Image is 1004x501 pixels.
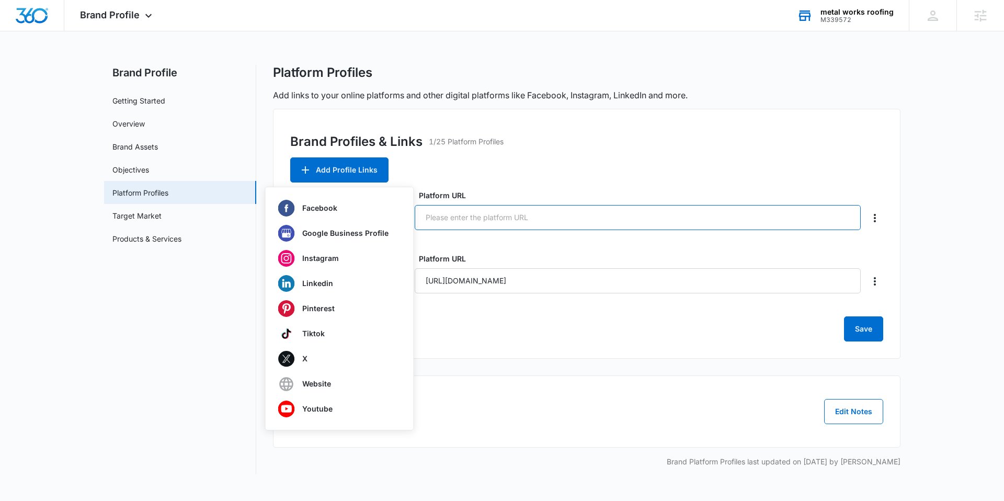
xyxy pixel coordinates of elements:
[266,271,414,296] button: Linkedin
[112,118,145,129] a: Overview
[266,196,414,221] button: Facebook
[266,246,414,271] button: Instagram
[302,280,333,287] p: Linkedin
[844,316,883,341] button: Save
[302,355,307,362] p: X
[266,296,414,321] button: Pinterest
[419,190,865,201] label: Platform URL
[302,255,339,262] p: Instagram
[273,65,372,81] h1: Platform Profiles
[266,371,414,396] button: Website
[112,233,181,244] a: Products & Services
[266,346,414,371] button: X
[867,273,883,290] button: Delete
[112,210,162,221] a: Target Market
[112,187,168,198] a: Platform Profiles
[290,157,389,183] button: Add Profile Links
[266,221,414,246] button: Google Business Profile
[112,95,165,106] a: Getting Started
[415,205,861,230] input: Please enter the platform URL
[80,9,140,20] span: Brand Profile
[419,253,865,264] label: Platform URL
[302,204,337,212] p: Facebook
[820,16,894,24] div: account id
[266,321,414,346] button: Tiktok
[824,399,883,424] button: Edit Notes
[266,396,414,422] button: Youtube
[415,268,861,293] input: Please enter the platform URL
[302,330,325,337] p: Tiktok
[820,8,894,16] div: account name
[867,210,883,226] button: Delete
[302,380,331,388] p: Website
[302,305,335,312] p: Pinterest
[273,89,900,101] p: Add links to your online platforms and other digital platforms like Facebook, Instagram, LinkedIn...
[104,65,256,81] h2: Brand Profile
[302,405,333,413] p: Youtube
[429,136,504,147] p: 1/25 Platform Profiles
[290,132,423,151] h3: Brand Profiles & Links
[112,141,158,152] a: Brand Assets
[112,164,149,175] a: Objectives
[302,230,389,237] p: Google Business Profile
[273,456,900,467] p: Brand Platform Profiles last updated on [DATE] by [PERSON_NAME]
